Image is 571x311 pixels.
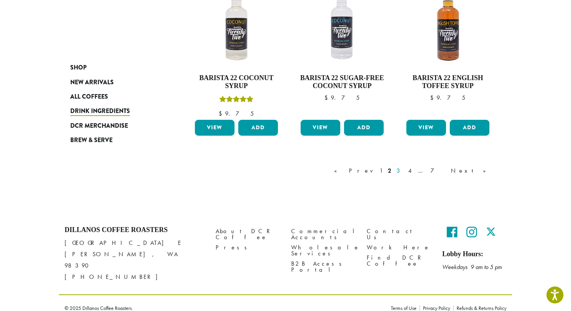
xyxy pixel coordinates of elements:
[219,95,253,106] div: Rated 5.00 out of 5
[324,94,360,102] bdi: 9.75
[70,75,161,89] a: New Arrivals
[333,166,376,175] a: « Prev
[193,74,280,90] h4: Barista 22 Coconut Syrup
[406,120,446,136] a: View
[386,166,393,175] a: 2
[378,166,384,175] a: 1
[391,305,420,311] a: Terms of Use
[453,305,506,311] a: Refunds & Returns Policy
[219,110,254,118] bdi: 9.75
[442,250,506,258] h5: Lobby Hours:
[291,226,355,242] a: Commercial Accounts
[367,252,431,269] a: Find DCR Coffee
[70,119,161,133] a: DCR Merchandise
[70,133,161,147] a: Brew & Serve
[324,94,331,102] span: $
[301,120,340,136] a: View
[291,258,355,275] a: B2B Access Portal
[344,120,384,136] button: Add
[367,226,431,242] a: Contact Us
[219,110,225,118] span: $
[65,237,204,283] p: [GEOGRAPHIC_DATA] E [PERSON_NAME], WA 98390 [PHONE_NUMBER]
[65,305,380,311] p: © 2025 Dillanos Coffee Roasters.
[404,74,491,90] h4: Barista 22 English Toffee Syrup
[65,226,204,234] h4: Dillanos Coffee Roasters
[216,226,280,242] a: About DCR Coffee
[442,263,502,271] em: Weekdays 9 am to 5 pm
[299,74,386,90] h4: Barista 22 Sugar-Free Coconut Syrup
[70,107,130,116] span: Drink Ingredients
[420,305,453,311] a: Privacy Policy
[450,120,489,136] button: Add
[70,63,86,73] span: Shop
[449,166,493,175] a: Next »
[216,242,280,252] a: Press
[195,120,235,136] a: View
[430,94,465,102] bdi: 9.75
[70,121,128,131] span: DCR Merchandise
[70,90,161,104] a: All Coffees
[430,94,437,102] span: $
[70,104,161,118] a: Drink Ingredients
[70,78,114,87] span: New Arrivals
[367,242,431,252] a: Work Here
[70,92,108,102] span: All Coffees
[417,166,427,175] a: …
[70,60,161,75] a: Shop
[429,166,447,175] a: 7
[395,166,404,175] a: 3
[407,166,414,175] a: 4
[70,136,113,145] span: Brew & Serve
[238,120,278,136] button: Add
[291,242,355,258] a: Wholesale Services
